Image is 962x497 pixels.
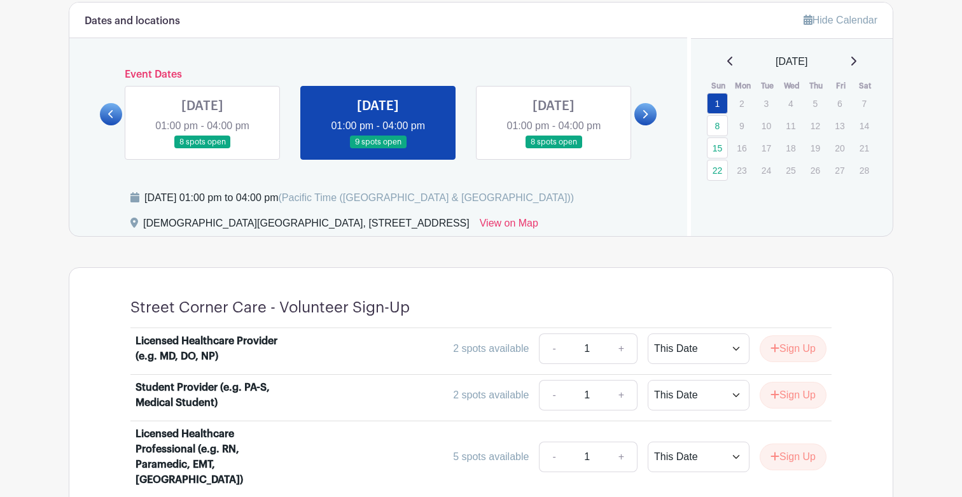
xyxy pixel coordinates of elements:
th: Tue [755,80,780,92]
p: 10 [756,116,777,136]
p: 9 [731,116,752,136]
p: 6 [829,94,850,113]
p: 16 [731,138,752,158]
p: 24 [756,160,777,180]
a: + [606,442,638,472]
div: Licensed Healthcare Professional (e.g. RN, Paramedic, EMT, [GEOGRAPHIC_DATA]) [136,426,293,487]
th: Wed [779,80,804,92]
p: 28 [854,160,875,180]
p: 23 [731,160,752,180]
a: - [539,333,568,364]
div: 2 spots available [453,341,529,356]
a: View on Map [480,216,538,236]
p: 5 [805,94,826,113]
a: + [606,333,638,364]
a: Hide Calendar [804,15,877,25]
a: - [539,380,568,410]
p: 13 [829,116,850,136]
a: 1 [707,93,728,114]
a: 8 [707,115,728,136]
button: Sign Up [760,444,826,470]
p: 17 [756,138,777,158]
h4: Street Corner Care - Volunteer Sign-Up [130,298,410,317]
p: 21 [854,138,875,158]
h6: Event Dates [122,69,634,81]
p: 12 [805,116,826,136]
p: 7 [854,94,875,113]
a: + [606,380,638,410]
p: 4 [780,94,801,113]
th: Sun [706,80,731,92]
a: 15 [707,137,728,158]
p: 11 [780,116,801,136]
p: 14 [854,116,875,136]
a: 22 [707,160,728,181]
th: Fri [828,80,853,92]
button: Sign Up [760,382,826,409]
div: Licensed Healthcare Provider (e.g. MD, DO, NP) [136,333,293,364]
div: Student Provider (e.g. PA-S, Medical Student) [136,380,293,410]
p: 20 [829,138,850,158]
p: 19 [805,138,826,158]
p: 26 [805,160,826,180]
p: 25 [780,160,801,180]
a: - [539,442,568,472]
p: 2 [731,94,752,113]
p: 27 [829,160,850,180]
p: 3 [756,94,777,113]
h6: Dates and locations [85,15,180,27]
span: [DATE] [776,54,807,69]
div: 5 spots available [453,449,529,465]
th: Sat [853,80,878,92]
button: Sign Up [760,335,826,362]
span: (Pacific Time ([GEOGRAPHIC_DATA] & [GEOGRAPHIC_DATA])) [278,192,574,203]
div: [DEMOGRAPHIC_DATA][GEOGRAPHIC_DATA], [STREET_ADDRESS] [143,216,470,236]
div: 2 spots available [453,388,529,403]
th: Thu [804,80,829,92]
p: 18 [780,138,801,158]
div: [DATE] 01:00 pm to 04:00 pm [144,190,574,206]
th: Mon [730,80,755,92]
